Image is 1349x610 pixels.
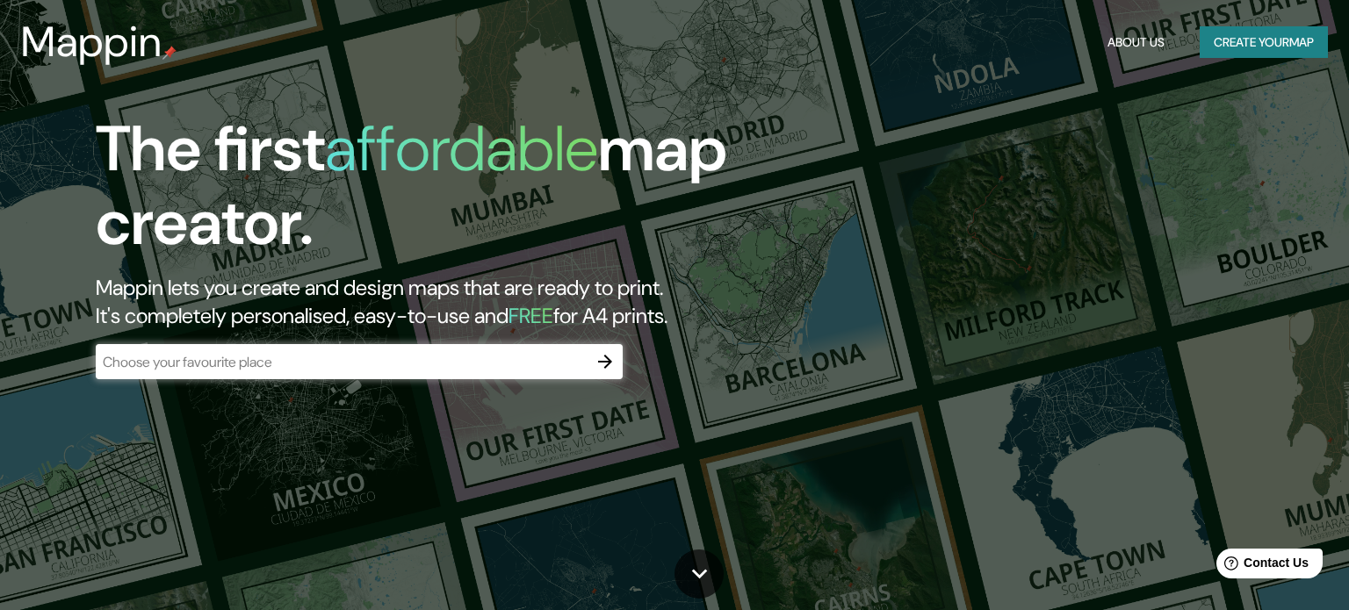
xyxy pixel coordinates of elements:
[96,352,588,372] input: Choose your favourite place
[162,46,177,60] img: mappin-pin
[1200,26,1328,59] button: Create yourmap
[509,302,553,329] h5: FREE
[1193,542,1330,591] iframe: Help widget launcher
[96,274,770,330] h2: Mappin lets you create and design maps that are ready to print. It's completely personalised, eas...
[21,18,162,67] h3: Mappin
[1100,26,1172,59] button: About Us
[96,112,770,274] h1: The first map creator.
[325,108,598,190] h1: affordable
